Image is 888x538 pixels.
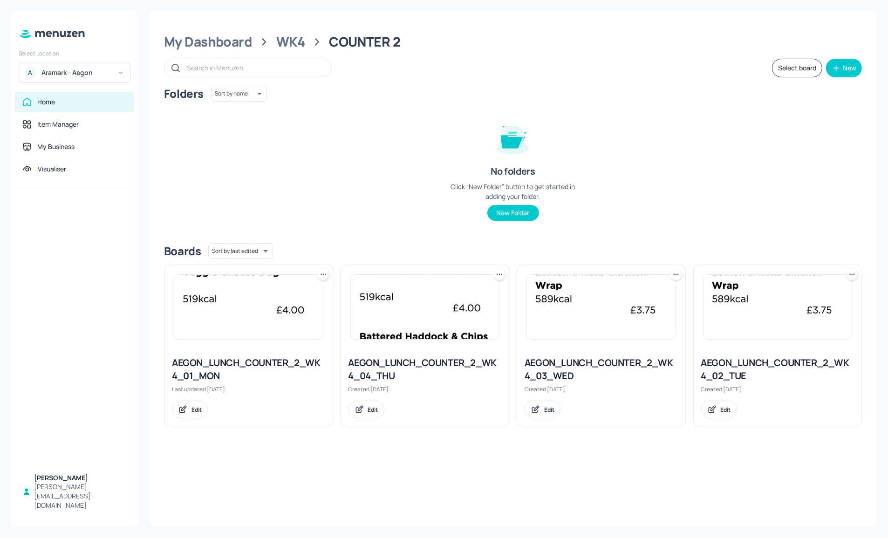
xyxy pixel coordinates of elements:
[826,59,862,77] button: New
[329,34,400,50] div: COUNTER 2
[164,86,204,101] div: Folders
[491,165,535,178] div: No folders
[37,142,75,151] div: My Business
[191,406,202,414] div: Edit
[37,120,79,129] div: Item Manager
[34,473,127,483] div: [PERSON_NAME]
[187,61,322,75] input: Search in Menuzen
[368,406,378,414] div: Edit
[348,356,502,382] div: AEGON_LUNCH_COUNTER_2_WK4_04_THU
[41,68,112,77] div: Aramark - Aegon
[701,356,854,382] div: AEGON_LUNCH_COUNTER_2_WK4_02_TUE
[38,164,66,174] div: Visualiser
[348,385,502,393] div: Created [DATE].
[37,97,55,107] div: Home
[25,67,36,78] div: A
[164,244,201,259] div: Boards
[208,242,273,260] div: Sort by last edited
[211,84,267,103] div: Sort by name
[544,406,554,414] div: Edit
[164,34,252,50] div: My Dashboard
[721,406,731,414] div: Edit
[172,356,325,382] div: AEGON_LUNCH_COUNTER_2_WK4_01_MON
[443,182,583,201] div: Click “New Folder” button to get started in adding your folder.
[701,385,854,393] div: Created [DATE].
[525,385,678,393] div: Created [DATE].
[19,49,130,57] div: Select Location
[172,385,325,393] div: Last updated [DATE].
[487,205,539,221] button: New Folder
[843,65,856,71] div: New
[174,275,323,339] img: 2025-08-16-1755352410668k1asx36jox.jpeg
[772,59,822,77] button: Select board
[34,482,127,510] div: [PERSON_NAME][EMAIL_ADDRESS][DOMAIN_NAME]
[351,275,499,339] img: 2025-08-01-175407152805452cuut6ijuj.jpeg
[525,356,678,382] div: AEGON_LUNCH_COUNTER_2_WK4_03_WED
[276,34,305,50] div: WK4
[527,275,676,339] img: 2025-08-01-1754072373536hlaz22jnes.jpeg
[490,115,536,161] img: folder-empty
[704,275,852,339] img: 2025-08-01-1754072373536hlaz22jnes.jpeg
